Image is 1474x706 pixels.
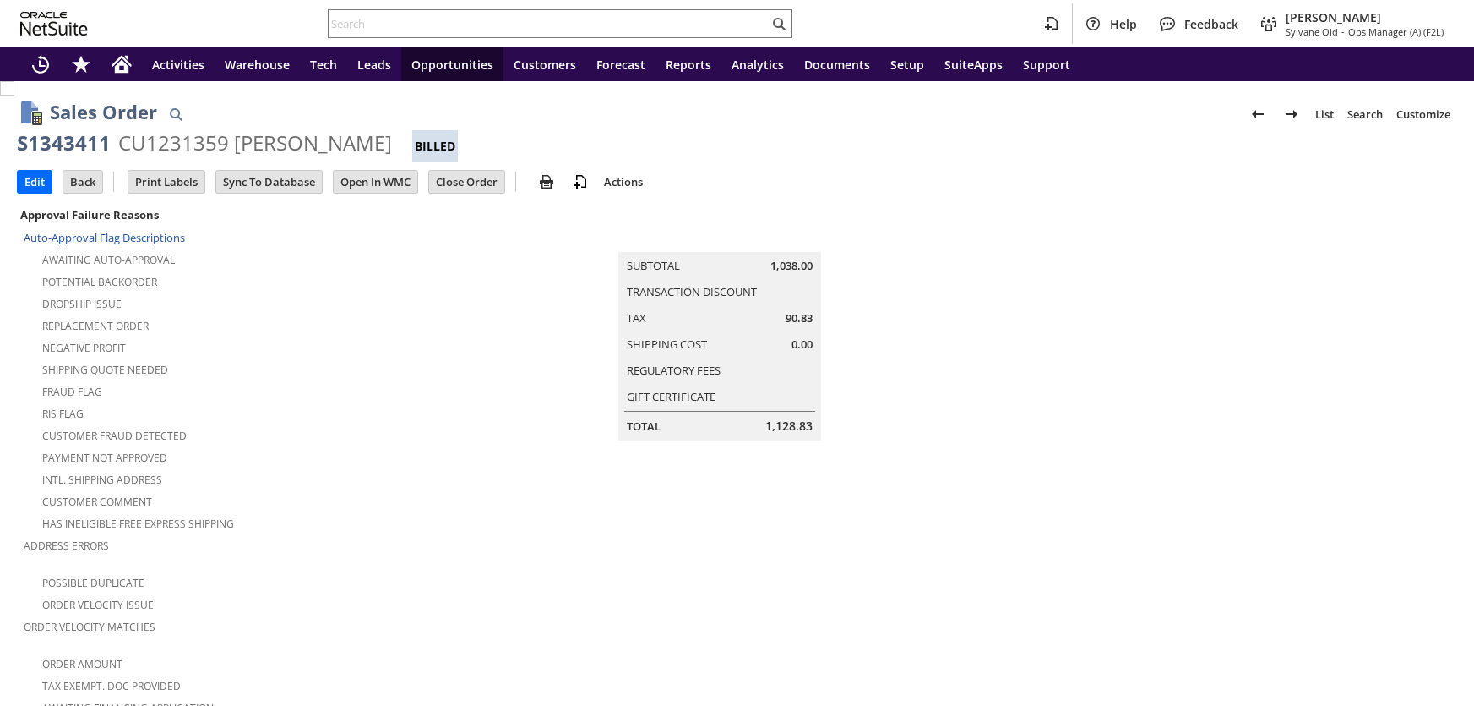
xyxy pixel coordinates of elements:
a: Has Ineligible Free Express Shipping [42,517,234,531]
span: Help [1110,16,1137,32]
span: 0.00 [791,337,813,353]
span: Support [1023,57,1070,73]
a: Fraud Flag [42,385,102,399]
span: Forecast [596,57,645,73]
svg: Shortcuts [71,54,91,74]
span: 90.83 [786,310,813,326]
a: Order Velocity Issue [42,598,154,612]
span: Leads [357,57,391,73]
a: SuiteApps [934,47,1013,81]
a: Leads [347,47,401,81]
span: - [1341,25,1345,38]
a: Replacement Order [42,319,149,333]
a: Shipping Quote Needed [42,363,168,377]
a: Tax Exempt. Doc Provided [42,679,181,693]
input: Open In WMC [334,171,417,193]
a: Address Errors [24,539,109,553]
a: Actions [597,174,650,189]
span: 1,038.00 [770,258,813,274]
a: Customer Comment [42,495,152,509]
img: Previous [1248,104,1268,124]
span: Customers [514,57,576,73]
span: 1,128.83 [765,418,813,435]
a: Warehouse [215,47,300,81]
input: Edit [18,171,52,193]
span: [PERSON_NAME] [1286,9,1444,25]
h1: Sales Order [50,98,157,126]
a: Activities [142,47,215,81]
input: Close Order [429,171,504,193]
svg: logo [20,12,88,36]
svg: Search [769,14,789,34]
a: Negative Profit [42,341,126,355]
img: Quick Find [166,104,186,124]
a: Potential Backorder [42,275,157,289]
a: Documents [794,47,880,81]
a: Setup [880,47,934,81]
img: Next [1281,104,1302,124]
span: Warehouse [225,57,290,73]
a: Order Velocity Matches [24,620,155,634]
a: Analytics [721,47,794,81]
a: Reports [655,47,721,81]
span: Analytics [732,57,784,73]
a: Regulatory Fees [627,363,721,378]
div: CU1231359 [PERSON_NAME] [118,129,392,156]
a: Total [627,419,661,434]
a: Possible Duplicate [42,576,144,590]
span: Ops Manager (A) (F2L) [1348,25,1444,38]
span: Reports [666,57,711,73]
span: SuiteApps [944,57,1003,73]
svg: Home [112,54,132,74]
div: S1343411 [17,129,111,156]
a: Forecast [586,47,655,81]
a: Transaction Discount [627,284,757,299]
a: Tax [627,310,646,326]
a: Support [1013,47,1080,81]
input: Back [63,171,102,193]
div: Approval Failure Reasons [17,204,490,226]
a: Gift Certificate [627,389,715,404]
input: Search [329,14,769,34]
input: Print Labels [128,171,204,193]
img: add-record.svg [570,172,590,192]
a: Home [101,47,142,81]
a: Shipping Cost [627,337,707,352]
svg: Recent Records [30,54,51,74]
a: Customize [1390,101,1457,128]
span: Feedback [1184,16,1238,32]
a: Customer Fraud Detected [42,429,187,443]
div: Billed [412,130,458,162]
a: Awaiting Auto-Approval [42,253,175,267]
span: Setup [890,57,924,73]
span: Documents [804,57,870,73]
caption: Summary [618,225,821,252]
a: Tech [300,47,347,81]
a: Dropship Issue [42,297,122,311]
a: List [1308,101,1341,128]
a: Opportunities [401,47,503,81]
a: Customers [503,47,586,81]
span: Tech [310,57,337,73]
a: Auto-Approval Flag Descriptions [24,230,185,245]
span: Activities [152,57,204,73]
a: Search [1341,101,1390,128]
input: Sync To Database [216,171,322,193]
a: Recent Records [20,47,61,81]
span: Sylvane Old [1286,25,1338,38]
a: Intl. Shipping Address [42,473,162,487]
img: print.svg [536,172,557,192]
div: Shortcuts [61,47,101,81]
span: Opportunities [411,57,493,73]
a: Payment not approved [42,451,167,465]
a: RIS flag [42,407,84,421]
a: Subtotal [627,258,680,273]
a: Order Amount [42,657,122,671]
